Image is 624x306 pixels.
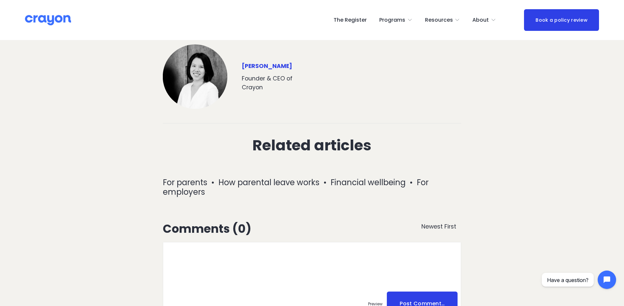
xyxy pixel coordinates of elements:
[472,15,496,25] a: folder dropdown
[425,15,453,25] span: Resources
[331,177,406,188] a: Financial wellbeing
[334,15,367,25] a: The Register
[25,14,71,26] img: Crayon
[379,15,412,25] a: folder dropdown
[472,15,489,25] span: About
[163,177,429,197] a: For employers
[242,62,292,70] strong: [PERSON_NAME]
[524,9,599,31] a: Book a policy review
[163,221,251,237] span: Comments (0)
[163,137,462,154] h2: Related articles
[218,177,319,188] a: How parental leave works
[425,15,460,25] a: folder dropdown
[242,74,307,92] p: Founder & CEO of Crayon
[163,177,207,188] a: For parents
[379,15,405,25] span: Programs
